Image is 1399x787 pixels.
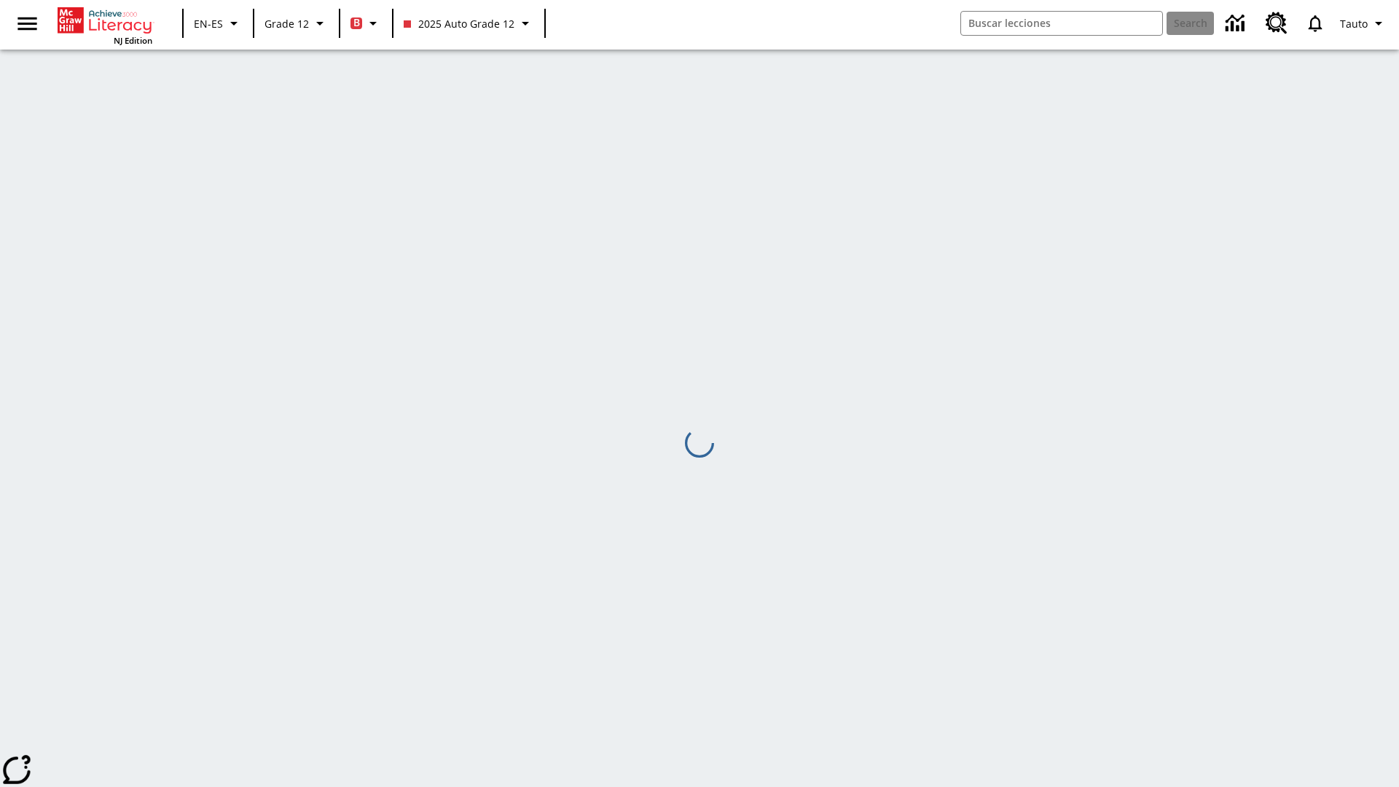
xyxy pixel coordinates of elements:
[1334,10,1393,36] button: Perfil/Configuración
[264,16,309,31] span: Grade 12
[114,35,152,46] span: NJ Edition
[961,12,1162,35] input: search field
[398,10,540,36] button: Class: 2025 Auto Grade 12, Selecciona una clase
[194,16,223,31] span: EN-ES
[345,10,388,36] button: Boost El color de la clase es rojo. Cambiar el color de la clase.
[1340,16,1368,31] span: Tauto
[404,16,514,31] span: 2025 Auto Grade 12
[1296,4,1334,42] a: Notificaciones
[58,4,152,46] div: Portada
[259,10,334,36] button: Grado: Grade 12, Elige un grado
[353,14,360,32] span: B
[188,10,248,36] button: Language: EN-ES, Selecciona un idioma
[1217,4,1257,44] a: Centro de información
[6,2,49,45] button: Abrir el menú lateral
[1257,4,1296,43] a: Centro de recursos, Se abrirá en una pestaña nueva.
